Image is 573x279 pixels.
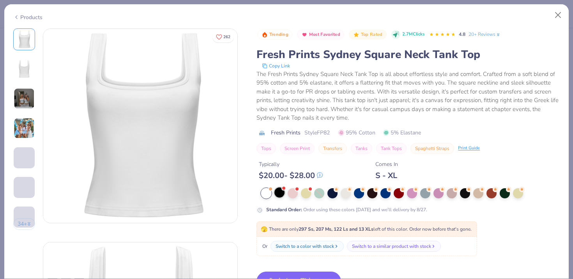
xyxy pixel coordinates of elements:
[266,207,302,213] strong: Standard Order :
[376,143,407,154] button: Tank Tops
[352,243,431,250] div: Switch to a similar product with stock
[15,60,34,78] img: Back
[14,168,15,189] img: User generated content
[347,241,441,252] button: Switch to a similar product with stock
[276,243,334,250] div: Switch to a color with stock
[304,129,330,137] span: Style FP82
[402,31,424,38] span: 2.7M Clicks
[14,198,15,219] img: User generated content
[262,32,268,38] img: Trending sort
[551,8,566,23] button: Close
[271,129,301,137] span: Fresh Prints
[318,143,347,154] button: Transfers
[260,62,292,70] button: copy to clipboard
[410,143,454,154] button: Spaghetti Straps
[361,32,383,37] span: Top Rated
[14,88,35,109] img: User generated content
[309,32,340,37] span: Most Favorited
[353,32,359,38] img: Top Rated sort
[269,32,288,37] span: Trending
[259,171,323,180] div: $ 20.00 - $ 28.00
[256,143,276,154] button: Tops
[261,243,267,250] span: Or
[458,145,480,152] div: Print Guide
[257,30,292,40] button: Badge Button
[301,32,308,38] img: Most Favorited sort
[13,13,42,21] div: Products
[223,35,230,39] span: 262
[351,143,372,154] button: Tanks
[14,228,15,249] img: User generated content
[14,118,35,139] img: User generated content
[256,70,560,122] div: The Fresh Prints Sydney Square Neck Tank Top is all about effortless style and comfort. Crafted f...
[261,226,267,233] span: 🫣
[338,129,375,137] span: 95% Cotton
[469,31,501,38] a: 20+ Reviews
[256,47,560,62] div: Fresh Prints Sydney Square Neck Tank Top
[349,30,386,40] button: Badge Button
[429,28,456,41] div: 4.8 Stars
[271,241,344,252] button: Switch to a color with stock
[15,30,34,49] img: Front
[43,29,237,223] img: Front
[259,160,323,168] div: Typically
[375,171,398,180] div: S - XL
[299,226,373,232] strong: 297 Ss, 207 Ms, 122 Ls and 13 XLs
[261,226,472,232] span: There are only left of this color. Order now before that's gone.
[375,160,398,168] div: Comes In
[212,31,234,42] button: Like
[280,143,315,154] button: Screen Print
[383,129,421,137] span: 5% Elastane
[256,130,267,136] img: brand logo
[459,31,465,37] span: 4.8
[297,30,344,40] button: Badge Button
[266,206,427,213] div: Order using these colors [DATE] and we’ll delivery by 8/27.
[13,218,35,230] button: 34+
